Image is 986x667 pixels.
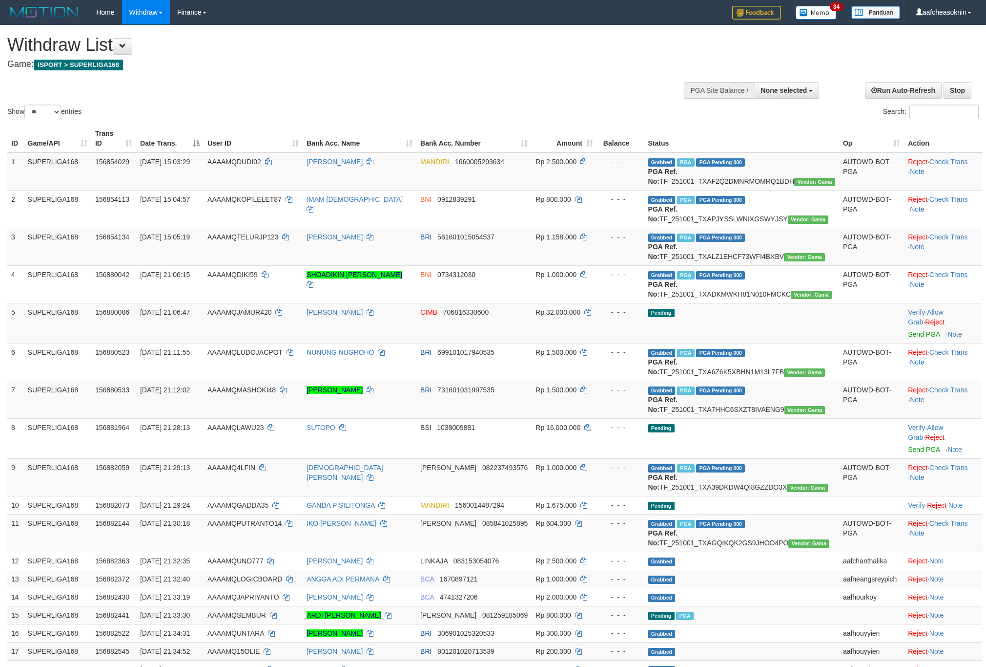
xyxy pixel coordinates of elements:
[601,385,640,395] div: - - -
[755,82,820,99] button: None selected
[7,303,24,343] td: 5
[207,464,255,472] span: AAAAMQ4LFIN
[7,418,24,458] td: 8
[440,593,478,601] span: Copy 4741327206 to clipboard
[455,501,504,509] span: Copy 1560014487294 to clipboard
[910,280,924,288] a: Note
[929,519,968,527] a: Check Trans
[784,253,825,261] span: Vendor URL: https://trx31.1velocity.biz
[420,575,434,583] span: BCA
[307,593,363,601] a: [PERSON_NAME]
[839,458,904,496] td: AUTOWD-BOT-PGA
[535,158,576,166] span: Rp 2.500.000
[908,464,927,472] a: Reject
[207,348,283,356] span: AAAAMQLUDOJACPOT
[904,514,982,552] td: · ·
[420,424,431,431] span: BSI
[929,593,944,601] a: Note
[140,195,190,203] span: [DATE] 15:04:57
[677,464,694,473] span: Marked by aafandaneth
[929,464,968,472] a: Check Trans
[839,228,904,265] td: AUTOWD-BOT-PGA
[904,588,982,606] td: ·
[601,347,640,357] div: - - -
[677,520,694,528] span: Marked by aafandaneth
[7,5,82,20] img: MOTION_logo.png
[648,168,678,185] b: PGA Ref. No:
[535,464,576,472] span: Rp 1.000.000
[24,381,91,418] td: SUPERLIGA168
[839,343,904,381] td: AUTOWD-BOT-PGA
[910,205,924,213] a: Note
[904,570,982,588] td: ·
[437,386,494,394] span: Copy 731601031997535 to clipboard
[947,330,962,338] a: Note
[303,125,416,152] th: Bank Acc. Name: activate to sort column ascending
[535,195,571,203] span: Rp 800.000
[307,519,376,527] a: IKO [PERSON_NAME]
[908,233,927,241] a: Reject
[851,6,900,19] img: panduan.png
[644,381,839,418] td: TF_251001_TXA7HHC6SXZT8IVAENG9
[95,501,129,509] span: 156882073
[677,349,694,357] span: Marked by aafromsomean
[535,308,580,316] span: Rp 32.000.000
[908,308,925,316] a: Verify
[908,308,943,326] span: ·
[307,647,363,655] a: [PERSON_NAME]
[925,433,945,441] a: Reject
[95,424,129,431] span: 156881964
[420,348,431,356] span: BRI
[648,502,675,510] span: Pending
[7,496,24,514] td: 10
[7,381,24,418] td: 7
[535,348,576,356] span: Rp 1.500.000
[908,424,943,441] span: ·
[648,349,676,357] span: Grabbed
[24,514,91,552] td: SUPERLIGA168
[535,386,576,394] span: Rp 1.500.000
[648,558,676,566] span: Grabbed
[7,228,24,265] td: 3
[24,228,91,265] td: SUPERLIGA168
[420,464,476,472] span: [PERSON_NAME]
[677,271,694,280] span: Marked by aafphoenmanit
[443,308,489,316] span: Copy 706816330600 to clipboard
[601,556,640,566] div: - - -
[416,125,532,152] th: Bank Acc. Number: activate to sort column ascending
[7,514,24,552] td: 11
[865,82,942,99] a: Run Auto-Refresh
[910,358,924,366] a: Note
[140,464,190,472] span: [DATE] 21:29:13
[7,35,648,55] h1: Withdraw List
[904,458,982,496] td: · ·
[601,194,640,204] div: - - -
[420,158,449,166] span: MANDIRI
[207,233,279,241] span: AAAAMQTELURJP123
[207,386,276,394] span: AAAAMQMASHOKI48
[929,386,968,394] a: Check Trans
[95,575,129,583] span: 156882372
[207,158,261,166] span: AAAAMQDUDI02
[696,387,745,395] span: PGA Pending
[207,424,264,431] span: AAAAMQLAWU23
[839,570,904,588] td: aafneangsreypich
[644,152,839,191] td: TF_251001_TXAF2Q2DMNRMOMRQ1BDH
[908,424,925,431] a: Verify
[908,575,927,583] a: Reject
[24,552,91,570] td: SUPERLIGA168
[140,557,190,565] span: [DATE] 21:32:35
[904,381,982,418] td: · ·
[648,473,678,491] b: PGA Ref. No:
[839,265,904,303] td: AUTOWD-BOT-PGA
[648,396,678,413] b: PGA Ref. No:
[140,348,190,356] span: [DATE] 21:11:55
[24,265,91,303] td: SUPERLIGA168
[883,105,979,119] label: Search:
[95,195,129,203] span: 156854113
[7,105,82,119] label: Show entries
[24,458,91,496] td: SUPERLIGA168
[929,195,968,203] a: Check Trans
[207,501,268,509] span: AAAAMQGADDA35
[696,464,745,473] span: PGA Pending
